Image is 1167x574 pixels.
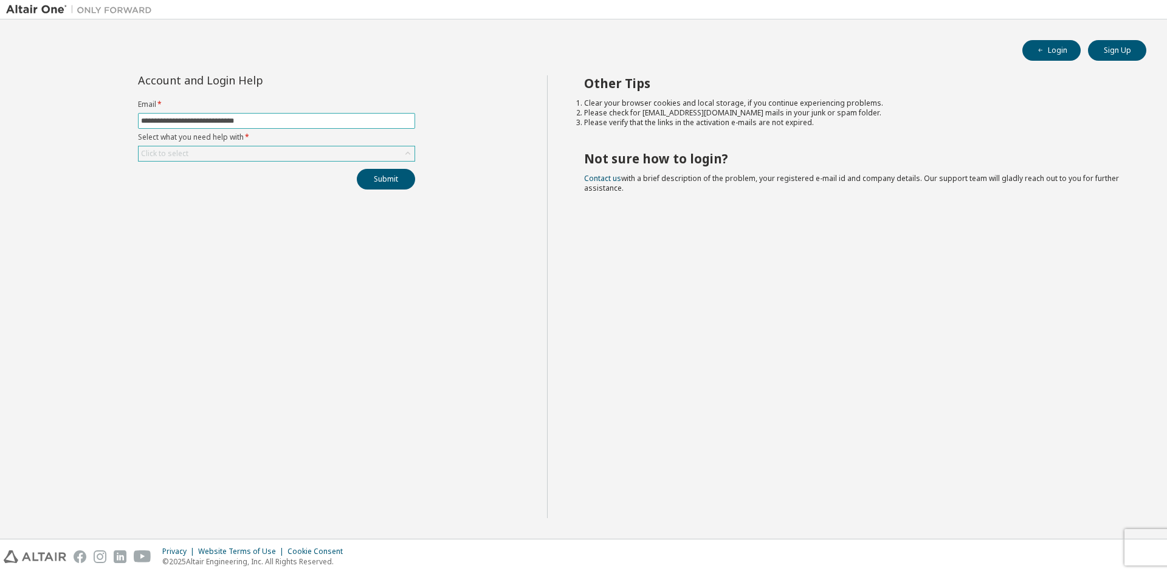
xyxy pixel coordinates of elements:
img: facebook.svg [74,550,86,563]
li: Clear your browser cookies and local storage, if you continue experiencing problems. [584,98,1125,108]
div: Click to select [139,146,415,161]
img: youtube.svg [134,550,151,563]
h2: Not sure how to login? [584,151,1125,166]
label: Email [138,100,415,109]
div: Click to select [141,149,188,159]
img: altair_logo.svg [4,550,66,563]
div: Privacy [162,547,198,556]
div: Account and Login Help [138,75,360,85]
button: Login [1022,40,1081,61]
span: with a brief description of the problem, your registered e-mail id and company details. Our suppo... [584,173,1119,193]
h2: Other Tips [584,75,1125,91]
li: Please check for [EMAIL_ADDRESS][DOMAIN_NAME] mails in your junk or spam folder. [584,108,1125,118]
div: Cookie Consent [287,547,350,556]
li: Please verify that the links in the activation e-mails are not expired. [584,118,1125,128]
p: © 2025 Altair Engineering, Inc. All Rights Reserved. [162,556,350,567]
div: Website Terms of Use [198,547,287,556]
label: Select what you need help with [138,132,415,142]
img: instagram.svg [94,550,106,563]
button: Sign Up [1088,40,1146,61]
img: linkedin.svg [114,550,126,563]
img: Altair One [6,4,158,16]
a: Contact us [584,173,621,183]
button: Submit [357,169,415,190]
